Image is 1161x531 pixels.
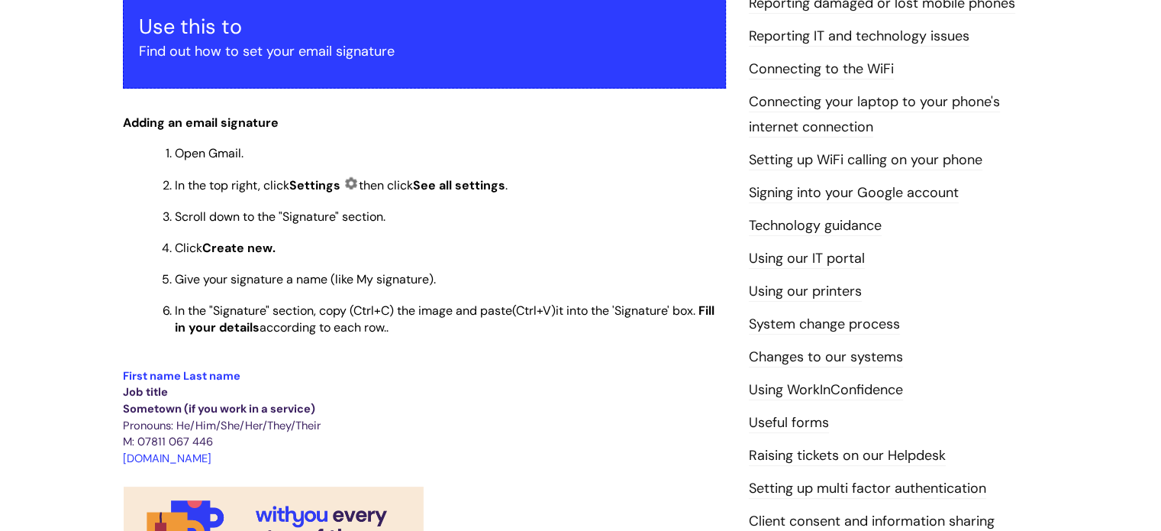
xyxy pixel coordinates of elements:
span: Adding an email signature [123,115,279,131]
span: (Ctrl+V) [512,303,556,319]
p: Find out how to set your email signature [139,39,710,63]
span: Sometown (if you work in a service) [123,401,315,416]
span: Click [175,240,202,256]
span: First name Last name [123,368,240,384]
a: Raising tickets on our Helpdesk [749,446,946,466]
a: Technology guidance [749,216,882,236]
a: Setting up WiFi calling on your phone [749,151,982,170]
strong: Settings [289,177,340,193]
strong: Fill in your details [175,303,714,335]
span: Open Gmail. [175,145,243,161]
h3: Use this to [139,15,710,39]
a: Connecting to the WiFi [749,60,894,79]
a: Using our IT portal [749,249,865,269]
span: Job title [123,384,168,400]
a: Reporting IT and technology issues [749,27,969,47]
span: In the top right, click [175,177,343,193]
span: . [505,177,508,193]
a: Using WorkInConfidence [749,380,903,400]
span: Give your signature a name (like My signature). [175,271,436,287]
span: [DOMAIN_NAME] [123,451,211,466]
a: Useful forms [749,413,829,433]
span: Pronouns: He/Him/She/Her/They/Their [123,418,321,433]
span: Scroll down to the "Signature" section. [175,209,385,225]
a: Using our printers [749,282,862,302]
a: Connecting your laptop to your phone's internet connection [749,92,1000,137]
span: then click [359,177,413,193]
span: opy (Ctrl+C) the image and paste [326,303,512,319]
img: Settings [343,176,359,191]
span: it into the 'Signature' box. [556,303,695,319]
span: Create new. [202,240,276,256]
a: Setting up multi factor authentication [749,479,986,499]
a: System change process [749,315,900,335]
span: In the "Signature" section, c according to each row.. [175,303,714,335]
a: Changes to our systems [749,348,903,367]
span: See all settings [413,177,505,193]
a: Signing into your Google account [749,183,959,203]
span: M: 07811 067 446 [123,434,213,449]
